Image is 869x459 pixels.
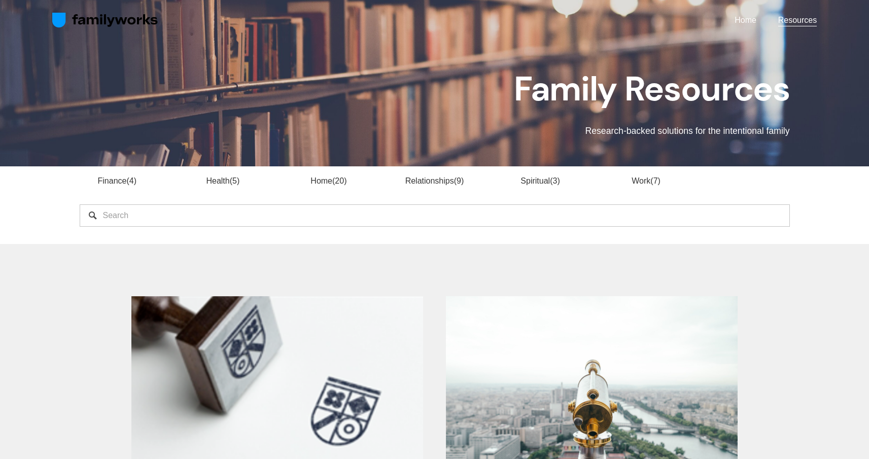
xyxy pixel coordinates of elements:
span: 3 [550,176,560,185]
img: FamilyWorks [52,12,158,28]
span: 20 [332,176,346,185]
a: Health5 [206,176,239,185]
a: Spiritual3 [520,176,560,185]
h1: Family Resources [257,69,790,108]
a: Resources [778,13,817,27]
span: 5 [230,176,240,185]
a: Home20 [310,176,346,185]
a: Finance4 [98,176,136,185]
a: Relationships9 [405,176,464,185]
p: Research-backed solutions for the intentional family [257,124,790,137]
input: Search [80,204,790,227]
span: 9 [454,176,464,185]
a: Work7 [632,176,661,185]
a: Home [735,13,756,27]
span: 7 [650,176,661,185]
span: 4 [126,176,136,185]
